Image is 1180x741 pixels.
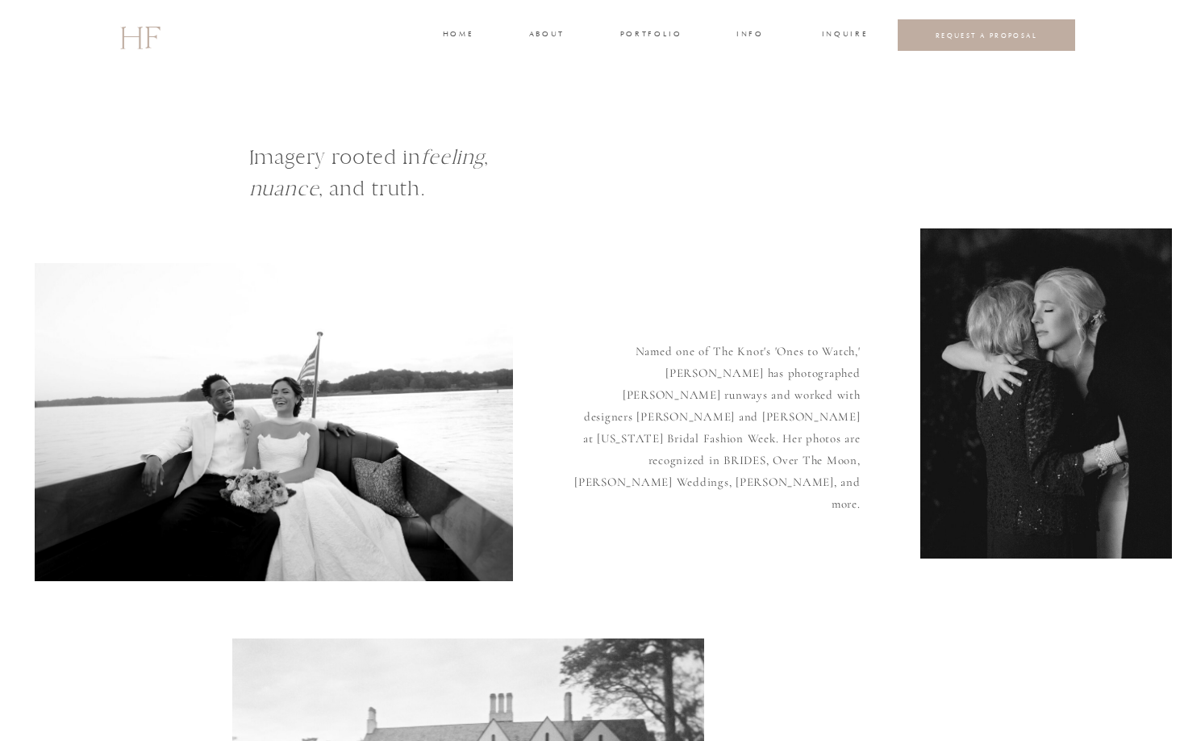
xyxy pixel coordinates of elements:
a: portfolio [620,28,681,43]
h1: Imagery rooted in , , and truth. [249,141,685,237]
p: Named one of The Knot's 'Ones to Watch,' [PERSON_NAME] has photographed [PERSON_NAME] runways and... [573,341,861,507]
a: about [529,28,563,43]
i: nuance [249,176,319,201]
a: home [443,28,473,43]
a: REQUEST A PROPOSAL [911,31,1063,40]
p: [PERSON_NAME] is a Destination Fine Art Film Wedding Photographer based in the Southeast, serving... [157,82,1024,132]
a: INQUIRE [822,28,865,43]
i: feeling [421,144,485,170]
a: HF [119,12,160,59]
a: INFO [736,28,765,43]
